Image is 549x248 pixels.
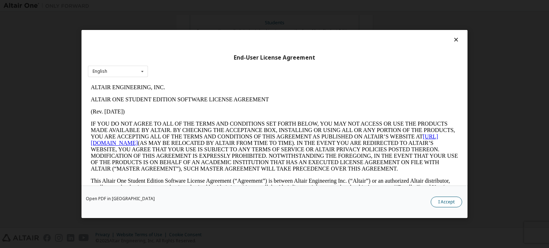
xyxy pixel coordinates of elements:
div: End-User License Agreement [88,54,461,61]
a: [URL][DOMAIN_NAME] [3,52,350,65]
p: IF YOU DO NOT AGREE TO ALL OF THE TERMS AND CONDITIONS SET FORTH BELOW, YOU MAY NOT ACCESS OR USE... [3,39,370,91]
div: English [93,69,107,74]
a: Open PDF in [GEOGRAPHIC_DATA] [86,197,155,201]
p: (Rev. [DATE]) [3,27,370,34]
button: I Accept [431,197,462,207]
p: ALTAIR ONE STUDENT EDITION SOFTWARE LICENSE AGREEMENT [3,15,370,21]
p: This Altair One Student Edition Software License Agreement (“Agreement”) is between Altair Engine... [3,96,370,122]
p: ALTAIR ENGINEERING, INC. [3,3,370,9]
